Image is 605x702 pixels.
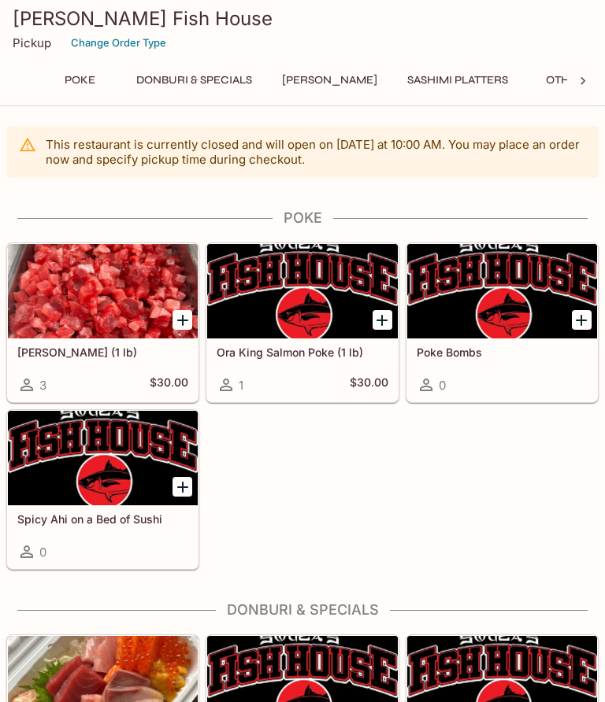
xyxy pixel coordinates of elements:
[6,601,599,619] h4: Donburi & Specials
[7,243,199,402] a: [PERSON_NAME] (1 lb)3$30.00
[217,345,388,359] h5: Ora King Salmon Poke (1 lb)
[17,512,188,526] h5: Spicy Ahi on a Bed of Sushi
[529,69,600,91] button: Other
[173,310,192,330] button: Add Ahi Poke (1 lb)
[406,243,598,402] a: Poke Bombs0
[207,244,397,338] div: Ora King Salmon Poke (1 lb)
[17,345,188,359] h5: [PERSON_NAME] (1 lb)
[399,69,517,91] button: Sashimi Platters
[572,310,592,330] button: Add Poke Bombs
[239,378,243,393] span: 1
[6,209,599,227] h4: Poke
[39,378,46,393] span: 3
[150,375,188,394] h5: $30.00
[417,345,588,359] h5: Poke Bombs
[128,69,261,91] button: Donburi & Specials
[8,244,198,338] div: Ahi Poke (1 lb)
[373,310,392,330] button: Add Ora King Salmon Poke (1 lb)
[206,243,398,402] a: Ora King Salmon Poke (1 lb)1$30.00
[44,69,115,91] button: Poke
[13,6,592,31] h3: [PERSON_NAME] Fish House
[350,375,388,394] h5: $30.00
[8,411,198,505] div: Spicy Ahi on a Bed of Sushi
[273,69,386,91] button: [PERSON_NAME]
[7,410,199,569] a: Spicy Ahi on a Bed of Sushi0
[173,477,192,497] button: Add Spicy Ahi on a Bed of Sushi
[13,35,51,50] p: Pickup
[46,137,586,167] p: This restaurant is currently closed and will open on [DATE] at 10:00 AM . You may place an order ...
[407,244,597,338] div: Poke Bombs
[64,31,173,55] button: Change Order Type
[439,378,446,393] span: 0
[39,545,46,560] span: 0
